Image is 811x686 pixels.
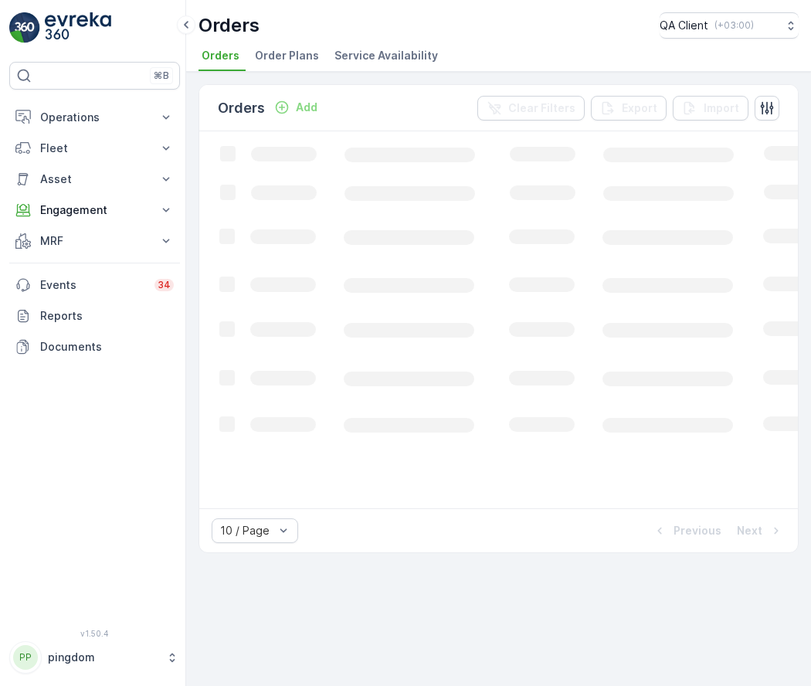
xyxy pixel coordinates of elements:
[13,645,38,670] div: PP
[674,523,721,538] p: Previous
[673,96,748,121] button: Import
[218,97,265,119] p: Orders
[622,100,657,116] p: Export
[268,98,324,117] button: Add
[154,70,169,82] p: ⌘B
[9,12,40,43] img: logo
[158,279,171,291] p: 34
[9,629,180,638] span: v 1.50.4
[9,226,180,256] button: MRF
[40,233,149,249] p: MRF
[737,523,762,538] p: Next
[334,48,438,63] span: Service Availability
[40,339,174,355] p: Documents
[40,171,149,187] p: Asset
[704,100,739,116] p: Import
[591,96,667,121] button: Export
[650,521,723,540] button: Previous
[296,100,317,115] p: Add
[9,133,180,164] button: Fleet
[202,48,239,63] span: Orders
[477,96,585,121] button: Clear Filters
[9,164,180,195] button: Asset
[40,110,149,125] p: Operations
[9,195,180,226] button: Engagement
[508,100,575,116] p: Clear Filters
[660,18,708,33] p: QA Client
[660,12,799,39] button: QA Client(+03:00)
[40,308,174,324] p: Reports
[9,331,180,362] a: Documents
[199,13,260,38] p: Orders
[735,521,786,540] button: Next
[255,48,319,63] span: Order Plans
[9,301,180,331] a: Reports
[40,141,149,156] p: Fleet
[48,650,158,665] p: pingdom
[40,202,149,218] p: Engagement
[9,270,180,301] a: Events34
[40,277,145,293] p: Events
[714,19,754,32] p: ( +03:00 )
[45,12,111,43] img: logo_light-DOdMpM7g.png
[9,641,180,674] button: PPpingdom
[9,102,180,133] button: Operations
